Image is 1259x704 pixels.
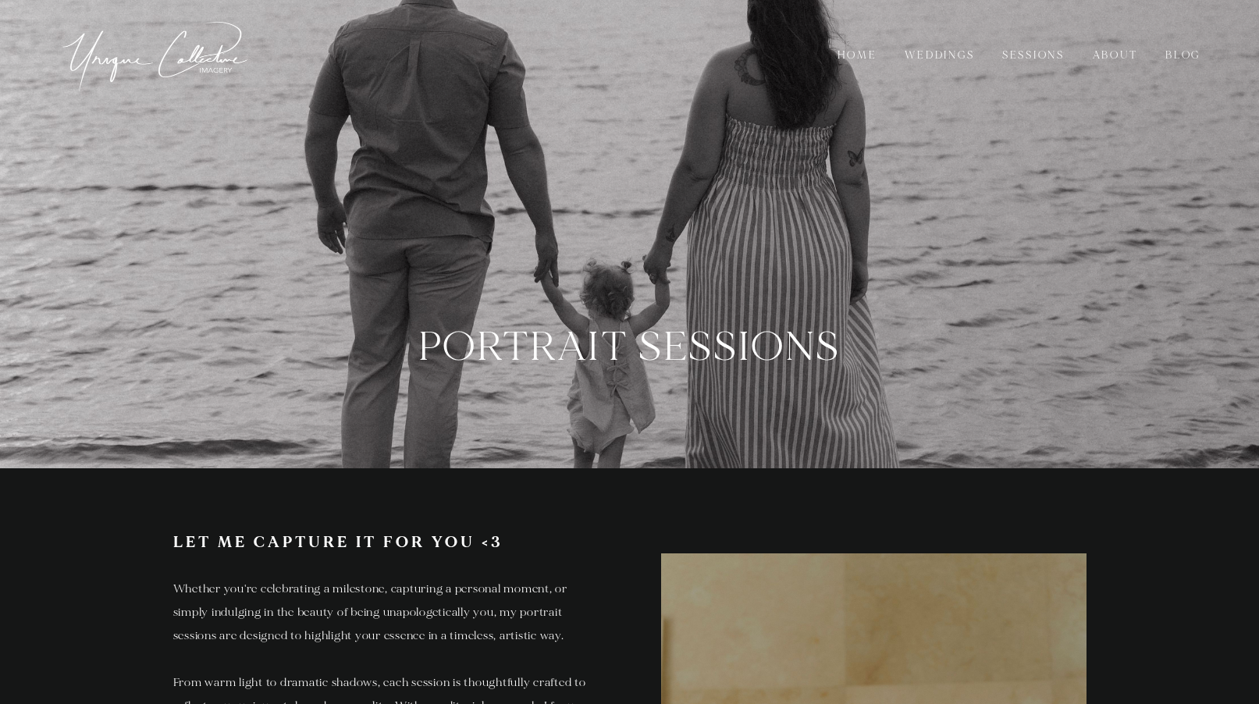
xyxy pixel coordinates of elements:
span: Sessions [638,321,841,374]
span: Portrait [418,321,629,374]
a: About [1083,47,1147,64]
a: Weddings [895,47,985,64]
img: Unique Collective Imagery [59,12,254,97]
p: Whether you're celebrating a milestone, capturing a personal moment, or simply indulging in the b... [173,578,599,648]
a: Sessions [992,47,1075,64]
a: Home [827,47,887,64]
strong: Let me capture it for you <3 [173,532,503,553]
a: Blog [1155,47,1211,64]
